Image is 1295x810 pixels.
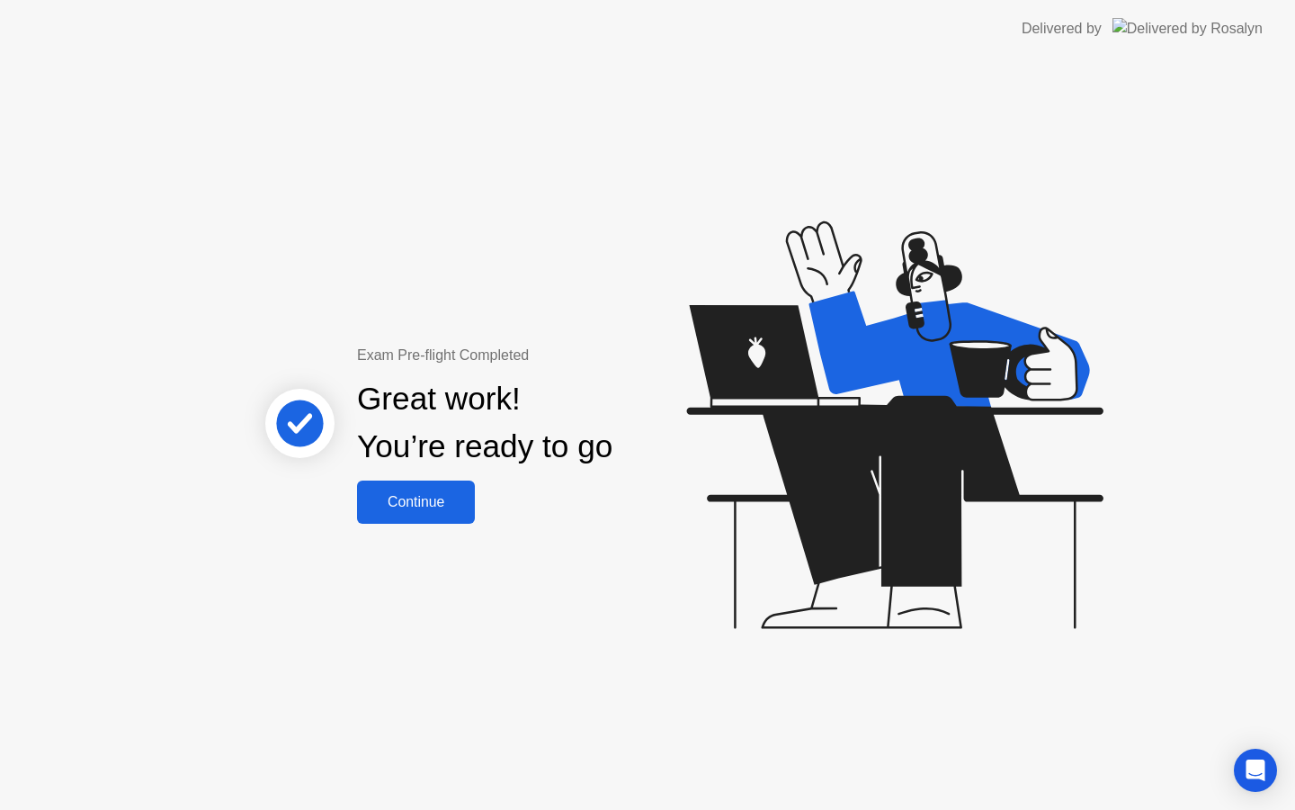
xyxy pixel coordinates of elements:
button: Continue [357,481,475,524]
div: Exam Pre-flight Completed [357,345,728,366]
img: Delivered by Rosalyn [1112,18,1263,39]
div: Continue [362,494,469,510]
div: Great work! You’re ready to go [357,375,612,471]
div: Delivered by [1022,18,1102,40]
div: Open Intercom Messenger [1234,749,1277,792]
